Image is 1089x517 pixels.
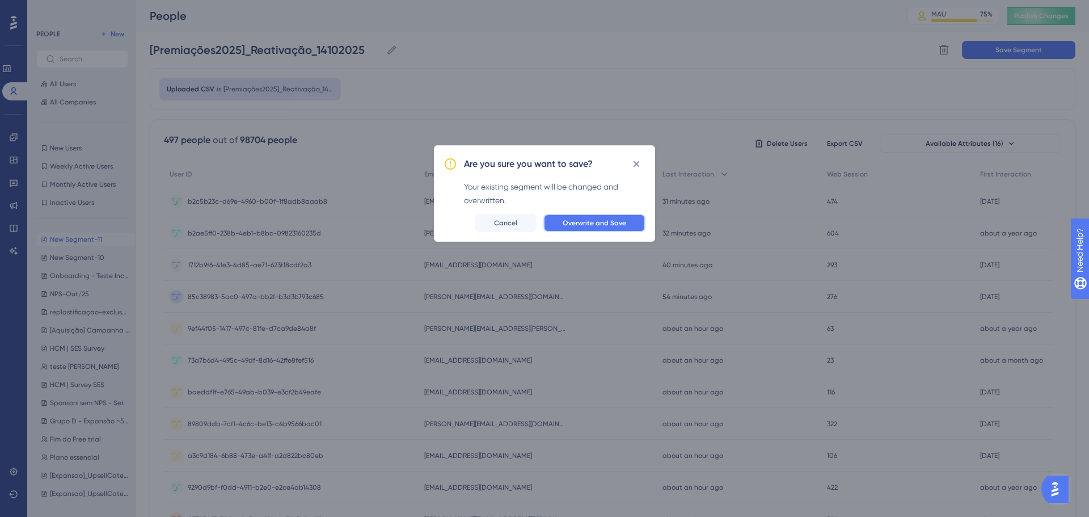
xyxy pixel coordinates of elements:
[563,218,626,228] span: Overwrite and Save
[27,3,71,16] span: Need Help?
[1041,472,1075,506] iframe: UserGuiding AI Assistant Launcher
[464,180,645,207] div: Your existing segment will be changed and overwritten.
[464,157,593,171] h2: Are you sure you want to save?
[494,218,517,228] span: Cancel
